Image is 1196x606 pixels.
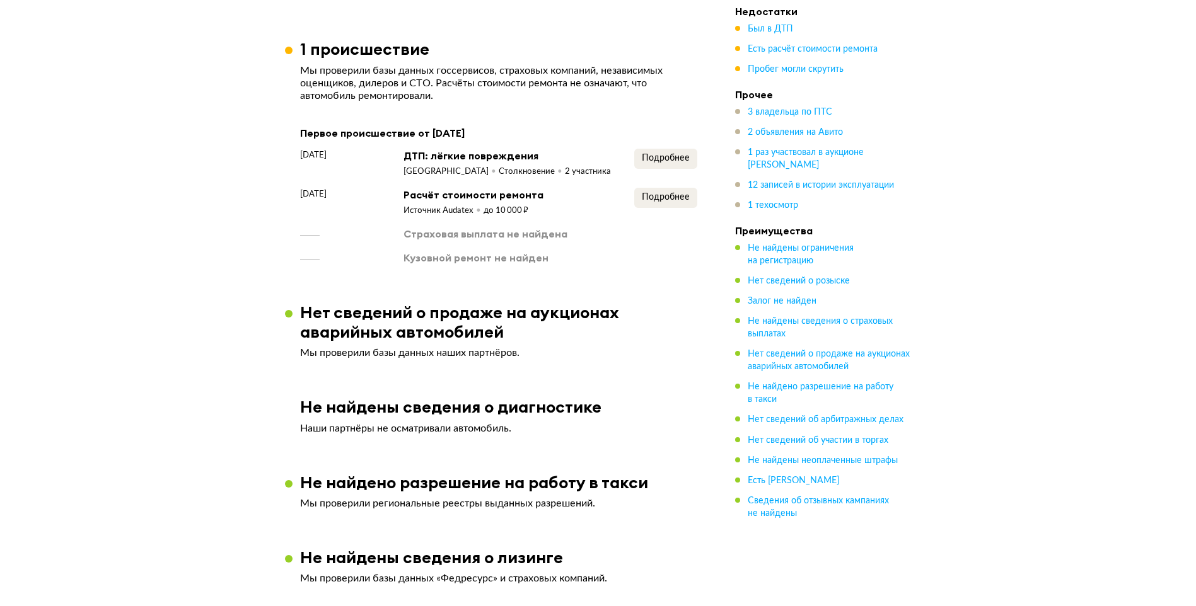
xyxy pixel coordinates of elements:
span: 3 владельца по ПТС [748,108,832,117]
span: Пробег могли скрутить [748,65,844,74]
div: [GEOGRAPHIC_DATA] [404,166,499,178]
span: [DATE] [300,149,327,161]
span: Сведения об отзывных кампаниях не найдены [748,496,889,517]
span: 1 раз участвовал в аукционе [PERSON_NAME] [748,148,864,169]
p: Мы проверили базы данных «Федресурс» и страховых компаний. [300,572,697,585]
span: Нет сведений об арбитражных делах [748,415,903,424]
h3: Не найдены сведения о лизинге [300,547,563,567]
div: Кузовной ремонт не найден [404,251,549,265]
span: Был в ДТП [748,25,793,33]
div: Столкновение [499,166,565,178]
p: Наши партнёры не осматривали автомобиль. [300,422,697,435]
span: Не найдены ограничения на регистрацию [748,244,854,265]
div: Источник Audatex [404,205,484,217]
button: Подробнее [634,188,697,208]
span: [DATE] [300,188,327,200]
p: Мы проверили базы данных госсервисов, страховых компаний, независимых оценщиков, дилеров и СТО. Р... [300,64,697,102]
h3: Нет сведений о продаже на аукционах аварийных автомобилей [300,302,712,341]
span: Есть расчёт стоимости ремонта [748,45,878,54]
h3: Не найдены сведения о диагностике [300,397,601,416]
span: Не найдено разрешение на работу в такси [748,382,893,404]
span: Нет сведений о розыске [748,277,850,285]
span: Нет сведений о продаже на аукционах аварийных автомобилей [748,350,910,371]
span: Не найдены неоплаченные штрафы [748,455,898,464]
div: 2 участника [565,166,611,178]
div: Расчёт стоимости ремонта [404,188,543,202]
span: Не найдены сведения о страховых выплатах [748,317,893,338]
div: Первое происшествие от [DATE] [300,125,697,141]
h3: 1 происшествие [300,39,429,59]
span: Подробнее [642,154,690,163]
span: Подробнее [642,193,690,202]
p: Мы проверили базы данных наших партнёров. [300,346,697,359]
div: до 10 000 ₽ [484,205,528,217]
button: Подробнее [634,149,697,169]
h4: Прочее [735,88,912,101]
h4: Преимущества [735,224,912,237]
span: Залог не найден [748,297,816,306]
span: 12 записей в истории эксплуатации [748,181,894,190]
div: Страховая выплата не найдена [404,227,567,241]
p: Мы проверили региональные реестры выданных разрешений. [300,497,697,510]
div: ДТП: лёгкие повреждения [404,149,611,163]
span: 2 объявления на Авито [748,128,843,137]
h3: Не найдено разрешение на работу в такси [300,472,648,492]
span: Есть [PERSON_NAME] [748,476,839,484]
h4: Недостатки [735,5,912,18]
span: Нет сведений об участии в торгах [748,435,888,444]
span: 1 техосмотр [748,201,798,210]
